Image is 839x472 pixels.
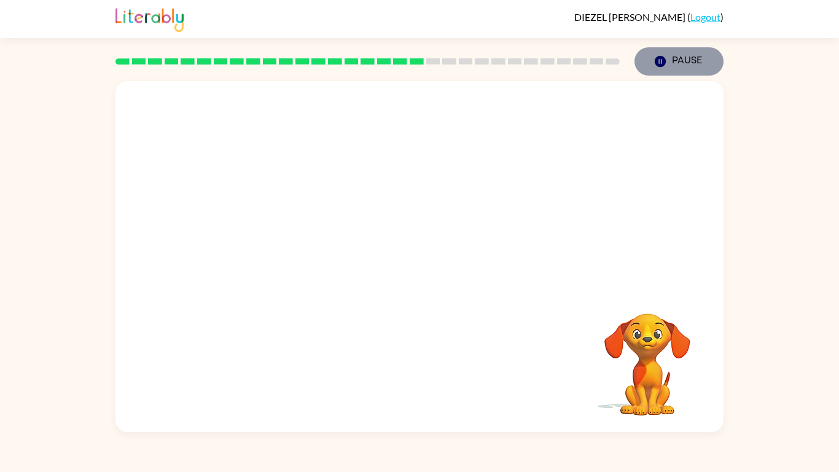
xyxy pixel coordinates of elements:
a: Logout [690,11,720,23]
button: Pause [634,47,724,76]
video: Your browser must support playing .mp4 files to use Literably. Please try using another browser. [586,294,709,417]
span: DIEZEL [PERSON_NAME] [574,11,687,23]
div: ( ) [574,11,724,23]
img: Literably [115,5,184,32]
